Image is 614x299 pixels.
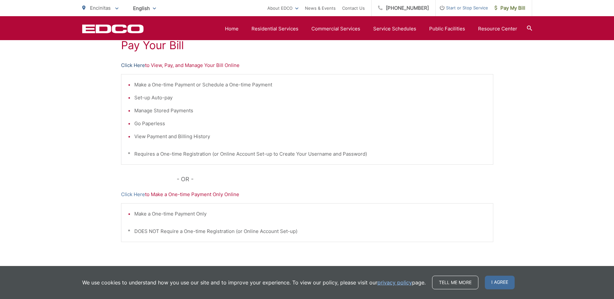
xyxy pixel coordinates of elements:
[432,276,478,289] a: Tell me more
[311,25,360,33] a: Commercial Services
[121,191,493,198] p: to Make a One-time Payment Only Online
[128,3,161,14] span: English
[305,4,336,12] a: News & Events
[134,107,486,115] li: Manage Stored Payments
[225,25,239,33] a: Home
[373,25,416,33] a: Service Schedules
[134,210,486,218] li: Make a One-time Payment Only
[495,4,525,12] span: Pay My Bill
[128,150,486,158] p: * Requires a One-time Registration (or Online Account Set-up to Create Your Username and Password)
[128,227,486,235] p: * DOES NOT Require a One-time Registration (or Online Account Set-up)
[478,25,517,33] a: Resource Center
[82,279,426,286] p: We use cookies to understand how you use our site and to improve your experience. To view our pol...
[251,25,298,33] a: Residential Services
[267,4,298,12] a: About EDCO
[82,24,144,33] a: EDCD logo. Return to the homepage.
[429,25,465,33] a: Public Facilities
[177,174,493,184] p: - OR -
[90,5,111,11] span: Encinitas
[485,276,515,289] span: I agree
[121,61,493,69] p: to View, Pay, and Manage Your Bill Online
[377,279,412,286] a: privacy policy
[121,191,145,198] a: Click Here
[134,133,486,140] li: View Payment and Billing History
[134,94,486,102] li: Set-up Auto-pay
[121,39,493,52] h1: Pay Your Bill
[134,120,486,127] li: Go Paperless
[342,4,365,12] a: Contact Us
[134,81,486,89] li: Make a One-time Payment or Schedule a One-time Payment
[121,61,145,69] a: Click Here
